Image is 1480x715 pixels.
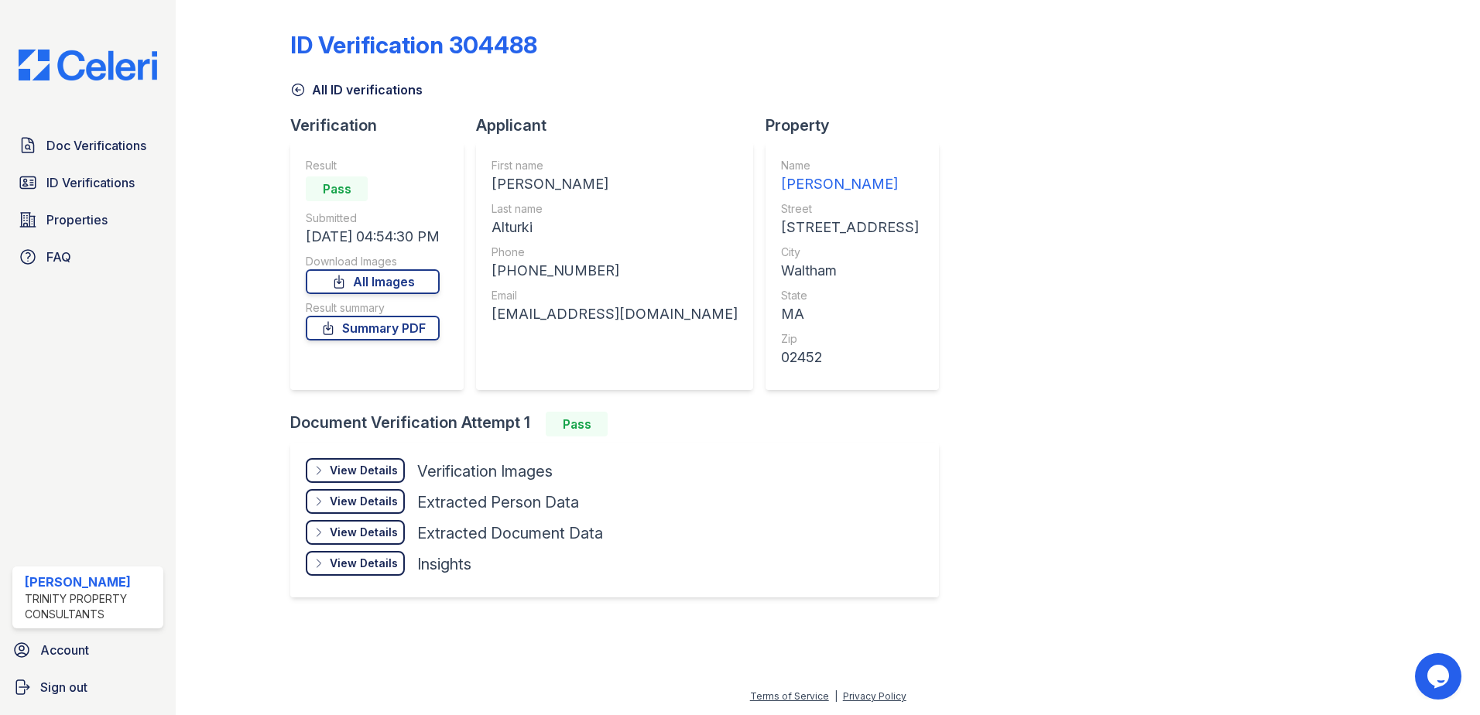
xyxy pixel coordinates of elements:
div: View Details [330,494,398,509]
div: Verification [290,115,476,136]
div: City [781,245,919,260]
div: MA [781,303,919,325]
span: ID Verifications [46,173,135,192]
div: [EMAIL_ADDRESS][DOMAIN_NAME] [492,303,738,325]
div: Result summary [306,300,440,316]
a: FAQ [12,241,163,272]
div: Download Images [306,254,440,269]
div: Name [781,158,919,173]
div: Verification Images [417,460,553,482]
div: State [781,288,919,303]
div: [PERSON_NAME] [492,173,738,195]
div: 02452 [781,347,919,368]
div: View Details [330,525,398,540]
div: Result [306,158,440,173]
div: Pass [306,176,368,201]
img: CE_Logo_Blue-a8612792a0a2168367f1c8372b55b34899dd931a85d93a1a3d3e32e68fde9ad4.png [6,50,170,80]
div: Email [492,288,738,303]
a: Doc Verifications [12,130,163,161]
span: Sign out [40,678,87,696]
div: Alturki [492,217,738,238]
span: Properties [46,210,108,229]
div: Document Verification Attempt 1 [290,412,951,436]
div: [PERSON_NAME] [25,573,157,591]
div: Property [766,115,951,136]
a: Account [6,635,170,665]
div: Applicant [476,115,766,136]
div: Extracted Person Data [417,491,579,513]
div: Pass [546,412,608,436]
div: [PHONE_NUMBER] [492,260,738,282]
div: Phone [492,245,738,260]
div: View Details [330,556,398,571]
a: Privacy Policy [843,690,906,702]
a: Sign out [6,672,170,703]
div: [DATE] 04:54:30 PM [306,226,440,248]
div: Extracted Document Data [417,522,603,544]
a: Properties [12,204,163,235]
div: View Details [330,463,398,478]
div: [STREET_ADDRESS] [781,217,919,238]
a: Summary PDF [306,316,440,340]
span: Doc Verifications [46,136,146,155]
div: Waltham [781,260,919,282]
a: Terms of Service [750,690,829,702]
div: [PERSON_NAME] [781,173,919,195]
div: Street [781,201,919,217]
div: ID Verification 304488 [290,31,537,59]
a: ID Verifications [12,167,163,198]
div: Insights [417,553,471,575]
div: Last name [492,201,738,217]
span: Account [40,641,89,659]
a: Name [PERSON_NAME] [781,158,919,195]
a: All Images [306,269,440,294]
a: All ID verifications [290,80,423,99]
div: Zip [781,331,919,347]
div: Trinity Property Consultants [25,591,157,622]
div: | [834,690,838,702]
div: First name [492,158,738,173]
span: FAQ [46,248,71,266]
div: Submitted [306,210,440,226]
iframe: chat widget [1415,653,1465,700]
